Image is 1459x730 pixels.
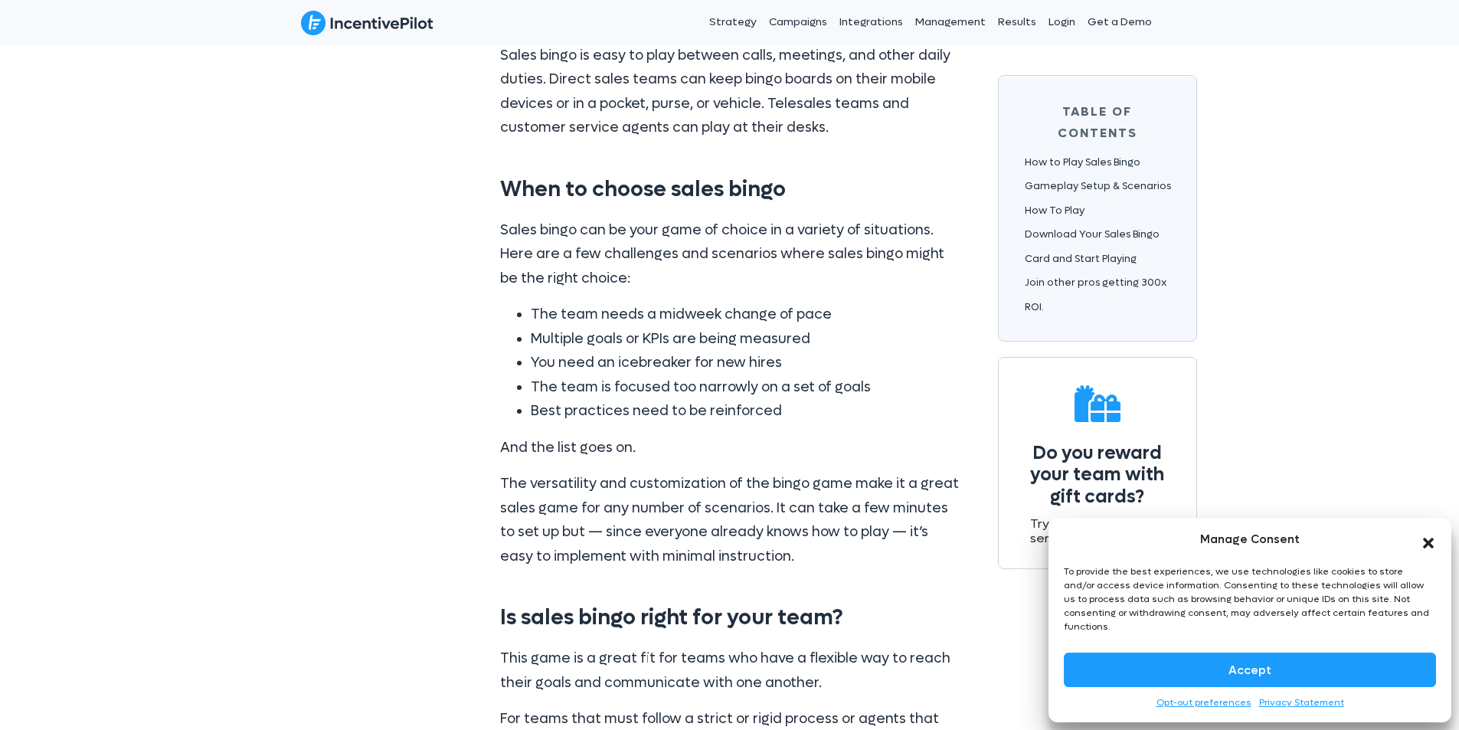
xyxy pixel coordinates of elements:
[1259,695,1344,711] a: Privacy Statement
[598,3,1159,41] nav: Header Menu
[1022,516,1173,545] p: Try the easiest way to send gift cards [DATE]!
[1421,532,1436,547] div: Close dialog
[531,351,960,375] li: You need an icebreaker for new hires
[1064,565,1434,633] div: To provide the best experiences, we use technologies like cookies to store and/or access device i...
[833,3,909,41] a: Integrations
[500,436,960,460] p: And the list goes on.
[531,303,960,327] li: The team needs a midweek change of pace
[1025,180,1171,193] a: Gameplay Setup & Scenarios
[301,10,433,36] img: IncentivePilot
[500,472,960,568] p: The versatility and customization of the bingo game make it a great sales game for any number of ...
[500,44,960,140] p: Sales bingo is easy to play between calls, meetings, and other daily duties. Direct sales teams c...
[703,3,763,41] a: Strategy
[500,647,960,695] p: This game is a great fit for teams who have a flexible way to reach their goals and communicate w...
[909,3,992,41] a: Management
[1025,155,1140,169] a: How to Play Sales Bingo
[1022,443,1173,509] h4: Do you reward your team with gift cards?
[500,175,786,203] span: When to choose sales bingo
[992,3,1042,41] a: Results
[1025,204,1084,217] a: How To Play
[500,218,960,291] p: Sales bingo can be your game of choice in a variety of situations. Here are a few challenges and ...
[500,604,843,631] span: Is sales bingo right for your team?
[1064,653,1436,687] button: Accept
[1042,3,1081,41] a: Login
[1156,695,1251,711] a: Opt-out preferences
[1025,277,1166,314] a: Join other pros getting 300x ROI.
[531,375,960,400] li: The team is focused too narrowly on a set of goals
[1058,103,1137,141] span: Table of Contents
[1025,228,1160,266] a: Download Your Sales Bingo Card and Start Playing
[763,3,833,41] a: Campaigns
[1200,529,1300,549] div: Manage Consent
[998,358,1197,570] a: Do you reward your team with gift cards? Try the easiest way to send gift cards [DATE]!
[531,399,960,424] li: Best practices need to be reinforced
[531,327,960,352] li: Multiple goals or KPIs are being measured
[1081,3,1158,41] a: Get a Demo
